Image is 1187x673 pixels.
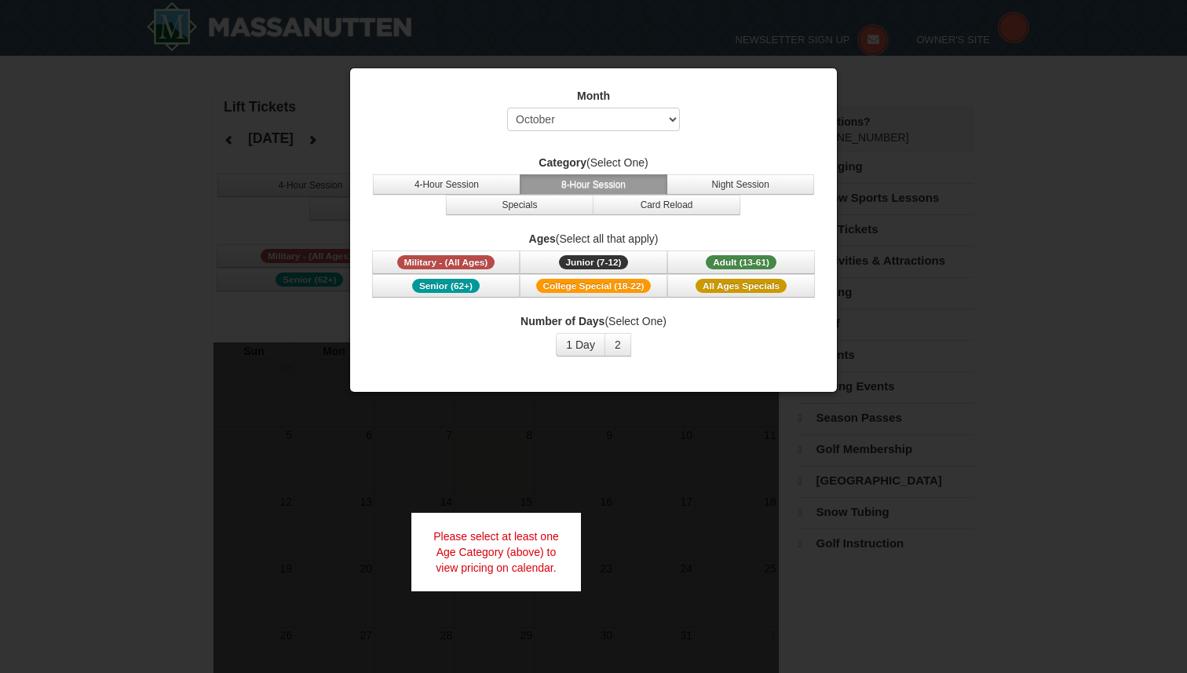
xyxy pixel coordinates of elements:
label: (Select all that apply) [370,231,817,247]
button: Military - (All Ages) [372,251,520,274]
span: Military - (All Ages) [397,255,495,269]
button: 2 [604,333,631,357]
button: 4-Hour Session [373,174,520,195]
div: Please select at least one Age Category (above) to view pricing on calendar. [411,513,581,591]
button: All Ages Specials [667,274,815,298]
button: Senior (62+) [372,274,520,298]
label: (Select One) [370,155,817,170]
button: 1 Day [556,333,605,357]
label: (Select One) [370,313,817,329]
span: Adult (13-61) [706,255,776,269]
span: All Ages Specials [696,279,787,293]
button: College Special (18-22) [520,274,667,298]
strong: Number of Days [520,315,604,327]
button: Junior (7-12) [520,251,667,274]
strong: Month [577,90,610,102]
span: College Special (18-22) [536,279,652,293]
span: Junior (7-12) [559,255,629,269]
button: Card Reload [593,195,740,215]
strong: Ages [529,232,556,245]
strong: Category [539,156,586,169]
button: Night Session [667,174,814,195]
span: Senior (62+) [412,279,480,293]
button: 8-Hour Session [520,174,667,195]
button: Adult (13-61) [667,251,815,274]
button: Specials [446,195,593,215]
